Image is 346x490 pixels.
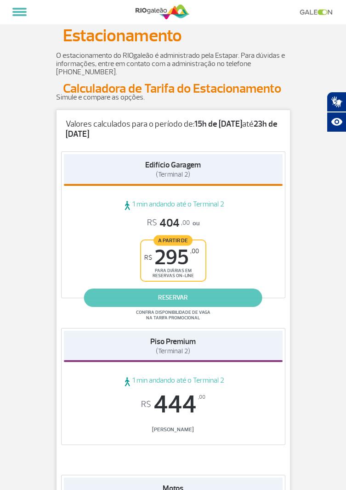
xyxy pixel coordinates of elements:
[327,92,346,112] button: Abrir tradutor de língua de sinais.
[327,92,346,132] div: Plugin de acessibilidade da Hand Talk.
[145,160,201,170] strong: Edifício Garagem
[144,247,199,268] span: 295
[56,93,290,101] p: Simule e compare as opções.
[190,247,199,255] sup: ,00
[56,51,290,76] p: O estacionamento do RIOgaleão é administrado pela Estapar. Para dúvidas e informações, entre em c...
[135,310,212,321] span: Confira disponibilidade de vaga na tarifa promocional
[66,119,281,139] p: Valores calculados para o período de: até
[64,200,283,211] span: 1 min andando até o Terminal 2
[64,376,283,387] span: 1 min andando até o Terminal 2
[194,119,242,129] strong: 15h de [DATE]
[63,23,284,49] p: Estacionamento
[141,400,151,410] sup: R$
[64,392,283,417] span: 444
[64,426,283,433] span: [PERSON_NAME]
[198,392,205,402] sup: ,00
[144,254,152,262] sup: R$
[327,112,346,132] button: Abrir recursos assistivos.
[150,337,196,346] strong: Piso Premium
[153,235,193,245] span: A partir de
[66,119,278,139] strong: 23h de [DATE]
[84,289,262,307] a: reservar
[147,216,199,230] p: ou
[156,170,190,179] span: (Terminal 2)
[147,216,190,230] span: 404
[56,84,290,93] h2: Calculadora de Tarifa do Estacionamento
[156,347,190,356] span: (Terminal 2)
[149,268,198,278] span: para diárias em reservas on-line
